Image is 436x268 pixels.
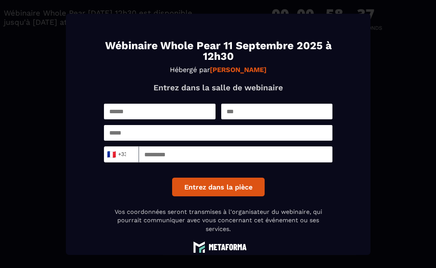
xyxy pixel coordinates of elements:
[104,82,332,92] p: Entrez dans la salle de webinaire
[106,149,116,159] span: 🇫🇷
[104,207,332,233] p: Vos coordonnées seront transmises à l'organisateur du webinaire, qui pourrait communiquer avec vo...
[126,148,132,160] input: Search for option
[104,40,332,61] h1: Wébinaire Whole Pear 11 Septembre 2025 à 12h30
[210,65,267,73] strong: [PERSON_NAME]
[190,241,247,252] img: logo
[104,65,332,73] p: Hébergé par
[172,177,264,196] button: Entrez dans la pièce
[109,149,125,159] span: +33
[104,146,139,162] div: Search for option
